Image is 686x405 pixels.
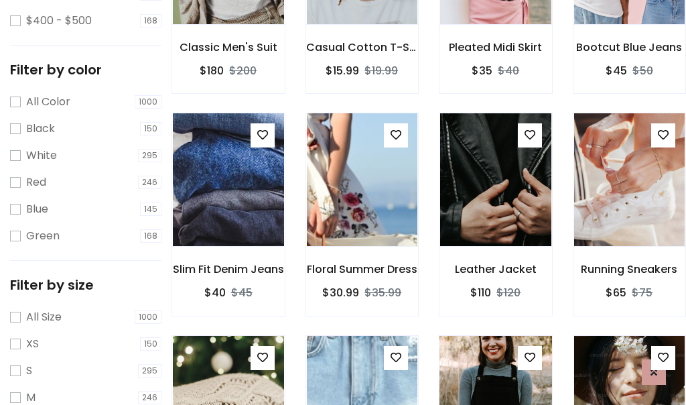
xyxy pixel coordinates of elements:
[26,13,92,29] label: $400 - $500
[204,286,226,299] h6: $40
[573,263,686,276] h6: Running Sneakers
[364,63,398,78] del: $19.99
[140,229,161,243] span: 168
[138,391,161,404] span: 246
[140,337,161,351] span: 150
[26,94,70,110] label: All Color
[10,277,161,293] h5: Filter by size
[26,228,60,244] label: Green
[496,285,521,300] del: $120
[632,63,653,78] del: $50
[140,202,161,216] span: 145
[26,363,32,379] label: S
[172,263,285,276] h6: Slim Fit Denim Jeans
[364,285,401,300] del: $35.99
[573,41,686,54] h6: Bootcut Blue Jeans
[26,201,48,217] label: Blue
[135,95,161,109] span: 1000
[26,121,55,137] label: Black
[306,263,419,276] h6: Floral Summer Dress
[10,62,161,78] h5: Filter by color
[26,336,39,352] label: XS
[172,41,285,54] h6: Classic Men's Suit
[606,286,626,299] h6: $65
[138,176,161,189] span: 246
[140,122,161,135] span: 150
[322,286,359,299] h6: $30.99
[229,63,257,78] del: $200
[26,174,46,190] label: Red
[439,41,552,54] h6: Pleated Midi Skirt
[498,63,519,78] del: $40
[140,14,161,27] span: 168
[138,149,161,162] span: 295
[135,310,161,324] span: 1000
[439,263,552,276] h6: Leather Jacket
[26,148,57,164] label: White
[326,64,359,77] h6: $15.99
[470,286,491,299] h6: $110
[306,41,419,54] h6: Casual Cotton T-Shirt
[606,64,627,77] h6: $45
[138,364,161,378] span: 295
[200,64,224,77] h6: $180
[632,285,653,300] del: $75
[472,64,492,77] h6: $35
[231,285,253,300] del: $45
[26,309,62,325] label: All Size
